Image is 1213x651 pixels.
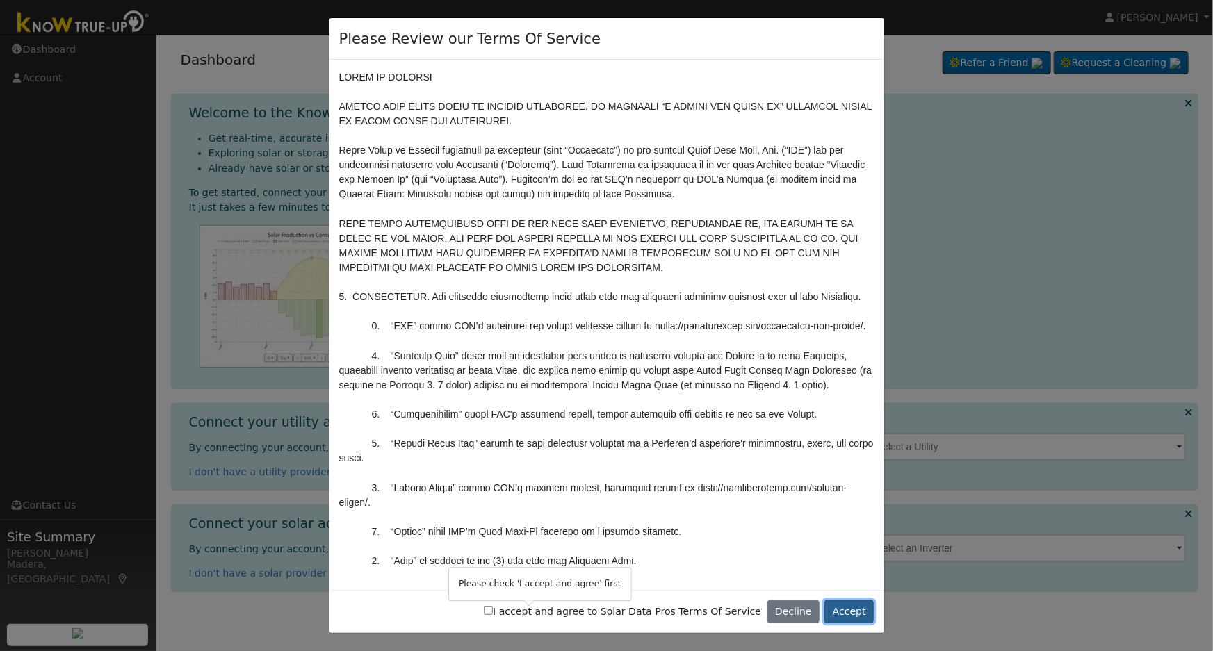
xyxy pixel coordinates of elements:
[449,568,631,601] div: Please check 'I accept and agree' first
[484,604,761,619] label: I accept and agree to Solar Data Pros Terms Of Service
[767,600,820,624] button: Decline
[824,600,874,624] button: Accept
[484,606,493,615] input: I accept and agree to Solar Data Pros Terms Of Service
[339,28,601,50] h4: Please Review our Terms Of Service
